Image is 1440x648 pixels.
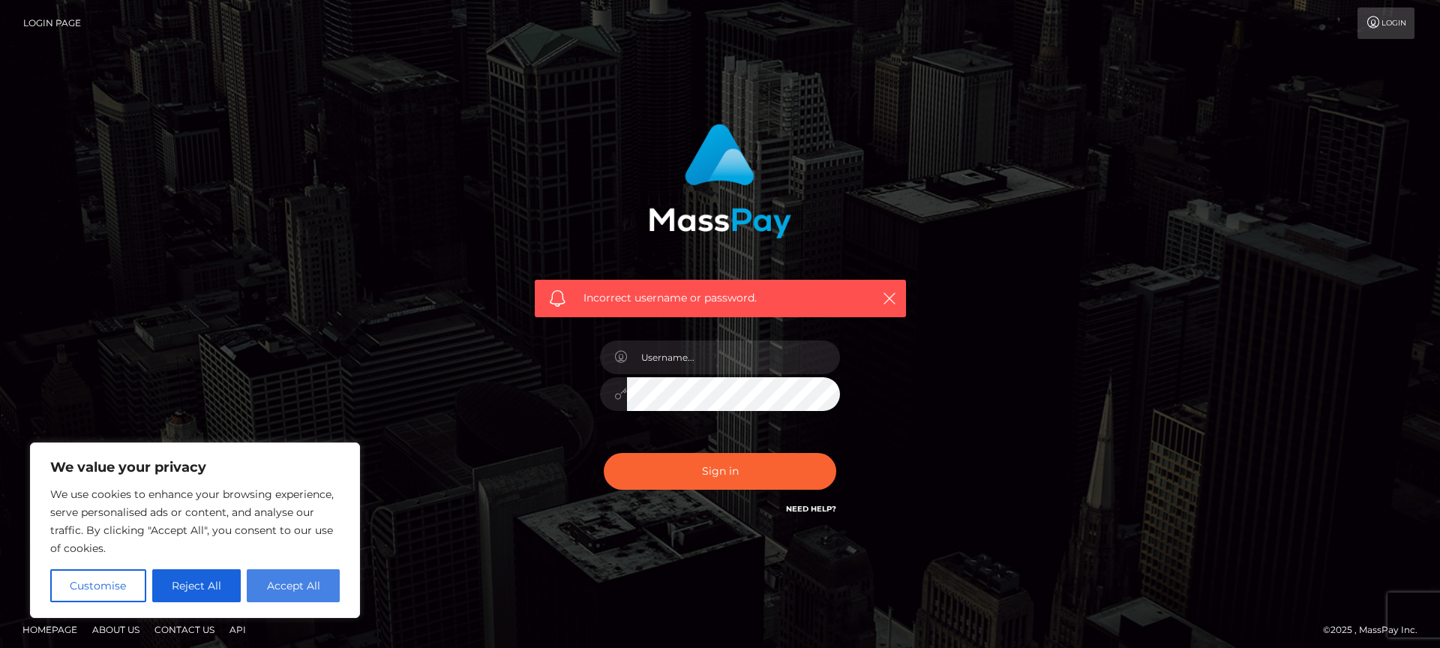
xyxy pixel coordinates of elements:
div: We value your privacy [30,442,360,618]
a: Contact Us [148,618,220,641]
a: Homepage [16,618,83,641]
img: MassPay Login [649,124,791,238]
a: Login Page [23,7,81,39]
button: Accept All [247,569,340,602]
a: Login [1357,7,1414,39]
p: We value your privacy [50,458,340,476]
span: Incorrect username or password. [583,290,857,306]
p: We use cookies to enhance your browsing experience, serve personalised ads or content, and analys... [50,485,340,557]
a: API [223,618,252,641]
button: Sign in [604,453,836,490]
a: About Us [86,618,145,641]
input: Username... [627,340,840,374]
button: Reject All [152,569,241,602]
div: © 2025 , MassPay Inc. [1323,622,1429,638]
button: Customise [50,569,146,602]
a: Need Help? [786,504,836,514]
